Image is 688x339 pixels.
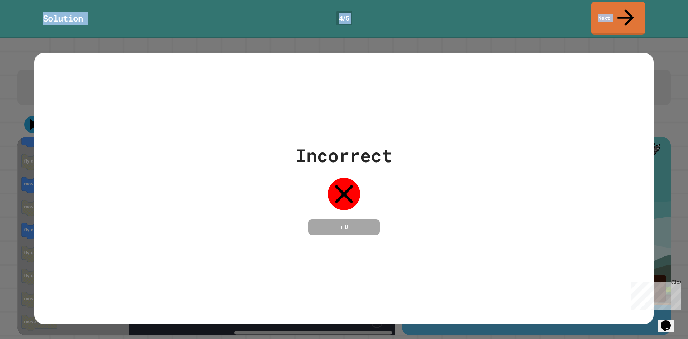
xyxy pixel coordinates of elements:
div: Solution [43,12,83,25]
iframe: chat widget [629,279,681,310]
h4: + 0 [315,223,373,231]
a: Next [591,2,645,35]
iframe: chat widget [658,310,681,332]
div: Incorrect [296,142,392,169]
div: 4 / 5 [336,11,352,25]
div: Chat with us now!Close [3,3,49,46]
